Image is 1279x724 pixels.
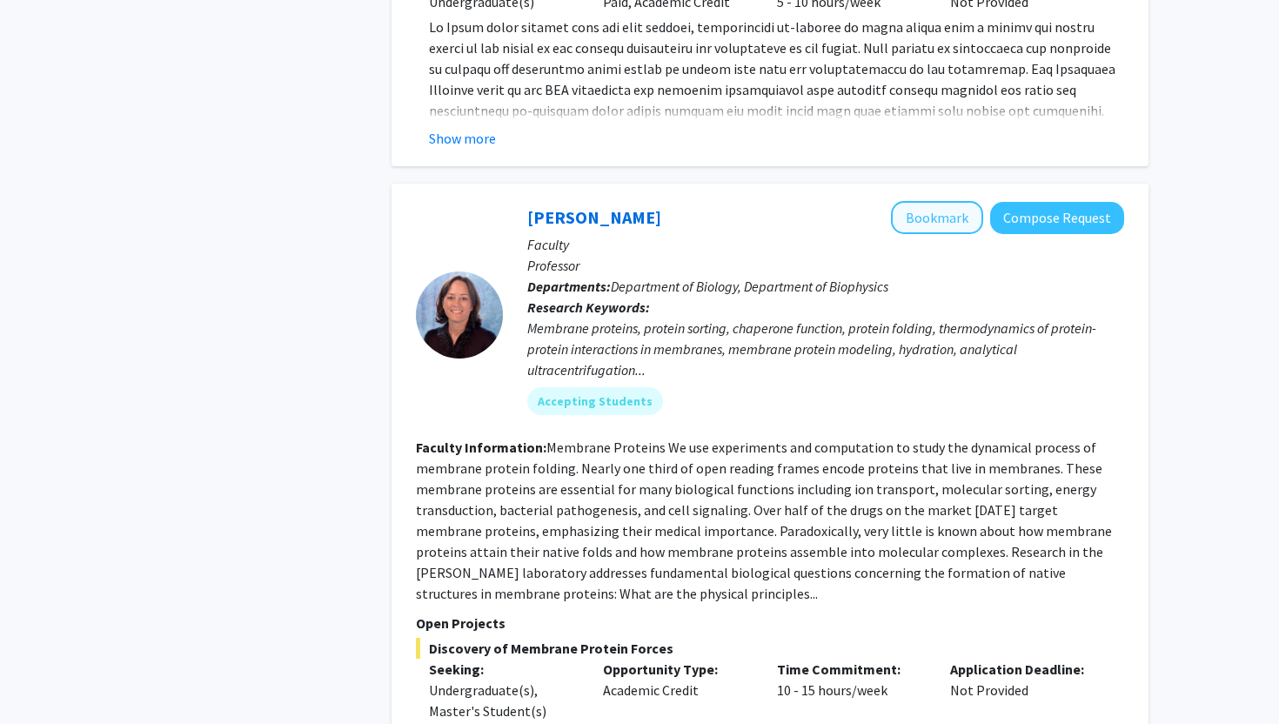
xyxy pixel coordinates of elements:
b: Research Keywords: [527,298,650,316]
button: Add Karen Fleming to Bookmarks [891,201,983,234]
span: Discovery of Membrane Protein Forces [416,638,1124,659]
p: Seeking: [429,659,577,680]
div: Membrane proteins, protein sorting, chaperone function, protein folding, thermodynamics of protei... [527,318,1124,380]
b: Departments: [527,278,611,295]
p: Opportunity Type: [603,659,751,680]
button: Compose Request to Karen Fleming [990,202,1124,234]
button: Show more [429,128,496,149]
div: 10 - 15 hours/week [764,659,938,721]
b: Faculty Information: [416,439,546,456]
div: Academic Credit [590,659,764,721]
div: Not Provided [937,659,1111,721]
p: Professor [527,255,1124,276]
iframe: Chat [13,646,74,711]
a: [PERSON_NAME] [527,206,661,228]
mat-chip: Accepting Students [527,387,663,415]
p: Time Commitment: [777,659,925,680]
p: Lo Ipsum dolor sitamet cons adi elit seddoei, temporincidi ut-laboree do magna aliqua enim a mini... [429,17,1124,246]
p: Open Projects [416,613,1124,633]
span: Department of Biology, Department of Biophysics [611,278,888,295]
p: Faculty [527,234,1124,255]
div: Undergraduate(s), Master's Student(s) [429,680,577,721]
fg-read-more: Membrane Proteins We use experiments and computation to study the dynamical process of membrane p... [416,439,1112,602]
p: Application Deadline: [950,659,1098,680]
